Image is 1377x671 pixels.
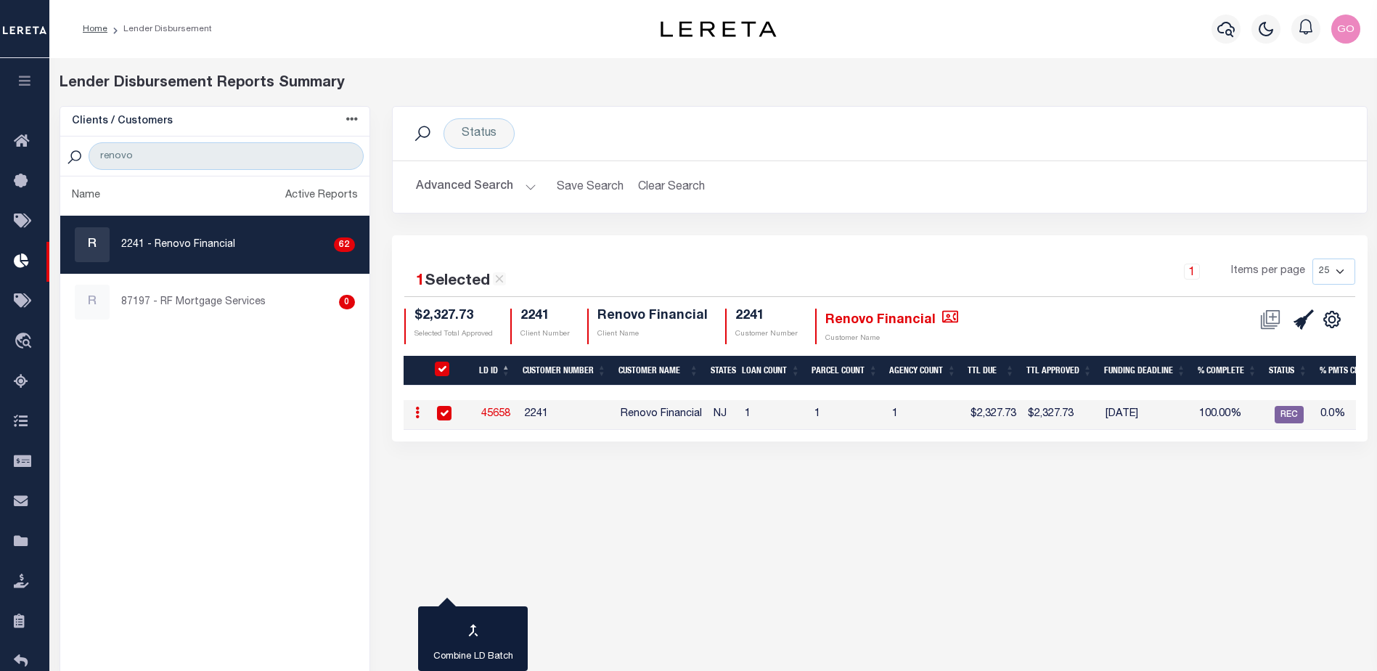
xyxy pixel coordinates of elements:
[1263,356,1314,386] th: Status: activate to sort column ascending
[107,23,212,36] li: Lender Disbursement
[444,118,515,149] div: Status
[72,188,100,204] div: Name
[1021,356,1098,386] th: Ttl Approved: activate to sort column ascending
[1331,15,1360,44] img: svg+xml;base64,PHN2ZyB4bWxucz0iaHR0cDovL3d3dy53My5vcmcvMjAwMC9zdmciIHBvaW50ZXItZXZlbnRzPSJub25lIi...
[597,309,708,325] h4: Renovo Financial
[1022,400,1100,430] td: $2,327.73
[473,356,517,386] th: LD ID: activate to sort column descending
[886,400,965,430] td: 1
[89,142,363,170] input: Search Customer
[121,295,266,310] p: 87197 - RF Mortgage Services
[705,356,737,386] th: States
[60,73,1368,94] div: Lender Disbursement Reports Summary
[520,329,570,340] p: Client Number
[426,356,473,386] th: LDID
[735,329,798,340] p: Customer Number
[1192,356,1263,386] th: % Complete: activate to sort column ascending
[416,173,536,201] button: Advanced Search
[1184,264,1200,280] a: 1
[708,400,739,430] td: NJ
[825,309,958,328] h4: Renovo Financial
[414,309,493,325] h4: $2,327.73
[739,400,809,430] td: 1
[613,356,705,386] th: Customer Name: activate to sort column ascending
[661,21,777,37] img: logo-dark.svg
[806,356,883,386] th: Parcel Count: activate to sort column ascending
[60,216,369,273] a: R2241 - Renovo Financial62
[121,237,235,253] p: 2241 - Renovo Financial
[60,274,369,330] a: R87197 - RF Mortgage Services0
[414,329,493,340] p: Selected Total Approved
[520,309,570,325] h4: 2241
[334,237,354,252] div: 62
[416,274,425,289] span: 1
[632,173,711,201] button: Clear Search
[1275,406,1304,423] span: REC
[735,309,798,325] h4: 2241
[615,400,708,430] td: Renovo Financial
[285,188,358,204] div: Active Reports
[1193,400,1264,430] td: 100.00%
[597,329,708,340] p: Client Name
[481,409,510,419] a: 45658
[736,356,806,386] th: Loan Count: activate to sort column ascending
[825,333,958,344] p: Customer Name
[75,285,110,320] div: R
[416,270,506,293] div: Selected
[962,356,1020,386] th: Ttl Due: activate to sort column ascending
[72,115,173,128] h5: Clients / Customers
[1100,400,1193,430] td: [DATE]
[517,356,613,386] th: Customer Number: activate to sort column ascending
[83,25,107,33] a: Home
[1098,356,1192,386] th: Funding Deadline: activate to sort column ascending
[519,400,615,430] td: 2241
[433,650,513,664] p: Combine LD Batch
[548,173,632,201] button: Save Search
[75,227,110,262] div: R
[809,400,886,430] td: 1
[339,295,354,309] div: 0
[1231,264,1305,280] span: Items per page
[965,400,1022,430] td: $2,327.73
[883,356,962,386] th: Agency Count: activate to sort column ascending
[14,333,37,351] i: travel_explore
